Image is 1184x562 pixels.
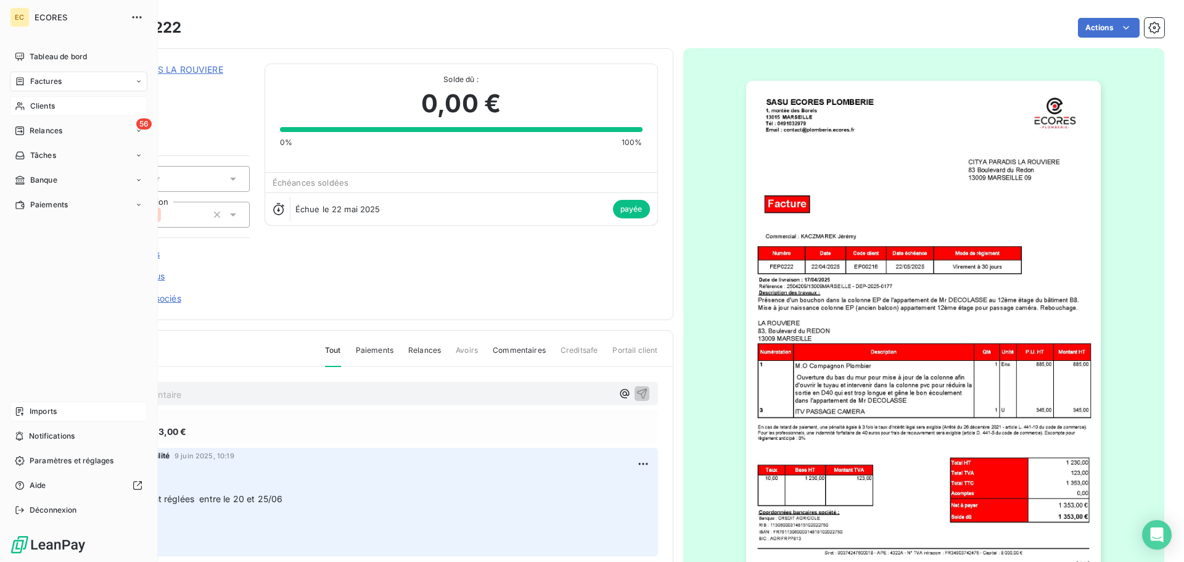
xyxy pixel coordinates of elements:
span: Échue le 22 mai 2025 [295,204,380,214]
span: Creditsafe [561,345,598,366]
div: EC [10,7,30,27]
span: Tâches [30,150,56,161]
span: Paiements [30,199,68,210]
span: ECORES [35,12,123,22]
span: Tableau de bord [30,51,87,62]
span: 100% [622,137,643,148]
span: Banque [30,175,57,186]
span: 0,00 € [421,85,501,122]
a: Aide [10,476,147,495]
span: Commentaires [493,345,546,366]
span: 56 [136,118,152,130]
img: Logo LeanPay [10,535,86,555]
span: Les factures seront réglées entre le 20 et 25/06 [82,494,282,504]
span: 0% [280,137,292,148]
div: Open Intercom Messenger [1142,520,1172,550]
span: Notifications [29,431,75,442]
span: Paiements [356,345,393,366]
span: Clients [30,101,55,112]
span: Aide [30,480,46,491]
span: Paramètres et réglages [30,455,113,466]
span: Portail client [612,345,657,366]
span: Avoirs [456,345,478,366]
span: Échéances soldées [273,178,349,188]
span: Tout [325,345,341,367]
span: Déconnexion [30,505,77,516]
button: Actions [1078,18,1140,38]
span: 1 353,00 € [141,425,187,438]
a: CITYA PARADIS LA ROUVIERE [97,64,223,75]
span: 9 juin 2025, 10:19 [175,452,234,460]
span: Imports [30,406,57,417]
span: Factures [30,76,62,87]
span: Relances [30,125,62,136]
span: Solde dû : [280,74,643,85]
span: Relances [408,345,441,366]
span: payée [613,200,650,218]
